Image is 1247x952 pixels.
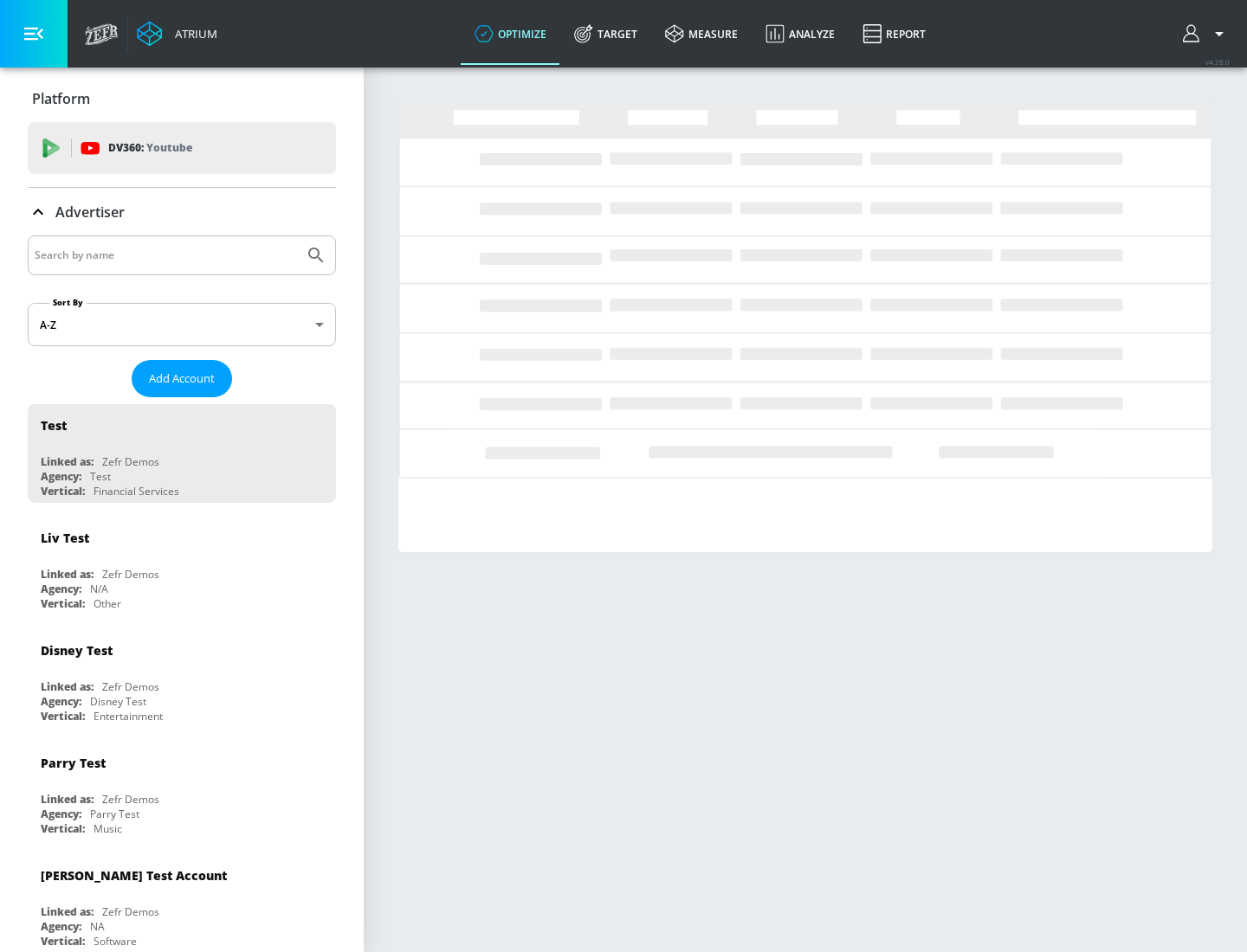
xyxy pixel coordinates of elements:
[41,679,94,694] div: Linked as:
[41,934,85,949] div: Vertical:
[41,417,67,434] div: Test
[90,469,111,484] div: Test
[41,904,94,919] div: Linked as:
[28,517,336,615] div: Liv TestLinked as:Zefr DemosAgency:N/AVertical:Other
[49,297,87,308] label: Sort By
[102,454,159,469] div: Zefr Demos
[41,530,89,546] div: Liv Test
[560,3,651,65] a: Target
[90,919,105,934] div: NA
[28,629,336,728] div: Disney TestLinked as:Zefr DemosAgency:Disney TestVertical:Entertainment
[28,303,336,346] div: A-Z
[41,867,227,884] div: [PERSON_NAME] Test Account
[102,679,159,694] div: Zefr Demos
[849,3,940,65] a: Report
[168,26,217,42] div: Atrium
[94,484,179,499] div: Financial Services
[41,694,81,709] div: Agency:
[55,203,125,222] p: Advertiser
[137,21,217,47] a: Atrium
[146,138,192,157] p: Youtube
[90,582,108,596] div: N/A
[651,3,752,65] a: measure
[41,919,81,934] div: Agency:
[41,454,94,469] div: Linked as:
[41,484,85,499] div: Vertical:
[41,792,94,807] div: Linked as:
[41,469,81,484] div: Agency:
[41,821,85,836] div: Vertical:
[752,3,849,65] a: Analyze
[102,792,159,807] div: Zefr Demos
[94,709,163,724] div: Entertainment
[28,742,336,840] div: Parry TestLinked as:Zefr DemosAgency:Parry TestVertical:Music
[1205,57,1230,67] span: v 4.28.0
[28,74,336,123] div: Platform
[132,360,232,397] button: Add Account
[90,807,139,821] div: Parry Test
[108,138,192,158] p: DV360:
[32,89,90,108] p: Platform
[41,642,113,659] div: Disney Test
[94,934,137,949] div: Software
[28,404,336,503] div: TestLinked as:Zefr DemosAgency:TestVertical:Financial Services
[90,694,146,709] div: Disney Test
[41,755,106,771] div: Parry Test
[28,122,336,174] div: DV360: Youtube
[41,567,94,582] div: Linked as:
[35,244,297,267] input: Search by name
[149,369,215,389] span: Add Account
[461,3,560,65] a: optimize
[41,709,85,724] div: Vertical:
[102,904,159,919] div: Zefr Demos
[28,188,336,236] div: Advertiser
[41,582,81,596] div: Agency:
[41,807,81,821] div: Agency:
[41,596,85,611] div: Vertical:
[102,567,159,582] div: Zefr Demos
[94,821,122,836] div: Music
[94,596,121,611] div: Other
